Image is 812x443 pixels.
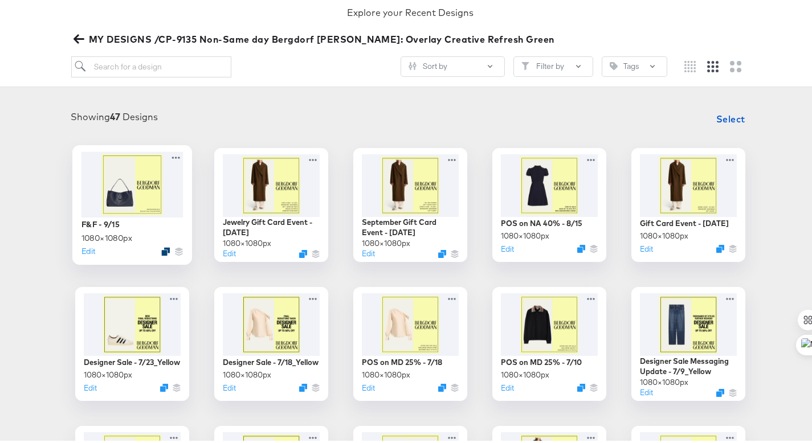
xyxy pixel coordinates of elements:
[716,243,724,251] svg: Duplicate
[223,355,319,366] div: Designer Sale - 7/18_Yellow
[640,375,688,385] div: 1080 × 1080 px
[72,143,192,262] div: F&F - 9/151080×1080pxEditDuplicate
[84,367,132,378] div: 1080 × 1080 px
[362,355,442,366] div: POS on MD 25% - 7/18
[223,236,271,247] div: 1080 × 1080 px
[362,246,375,257] button: Edit
[161,245,170,253] svg: Duplicate
[71,108,158,121] div: Showing Designs
[521,60,529,68] svg: Filter
[640,216,729,227] div: Gift Card Event - [DATE]
[75,285,189,399] div: Designer Sale - 7/23_Yellow1080×1080pxEditDuplicate
[353,285,467,399] div: POS on MD 25% - 7/181080×1080pxEditDuplicate
[299,248,307,256] svg: Duplicate
[707,59,719,70] svg: Medium grid
[712,105,750,128] button: Select
[223,367,271,378] div: 1080 × 1080 px
[223,246,236,257] button: Edit
[409,60,417,68] svg: Sliders
[438,382,446,389] svg: Duplicate
[631,285,745,399] div: Designer Sale Messaging Update - 7/9_Yellow1080×1080pxEditDuplicate
[160,382,168,389] svg: Duplicate
[640,241,653,252] button: Edit
[602,54,667,75] button: TagTags
[71,54,232,75] input: Search for a design
[223,380,236,391] button: Edit
[640,228,688,239] div: 1080 × 1080 px
[347,4,474,17] div: Explore your Recent Designs
[492,146,606,260] div: POS on NA 40% - 8/151080×1080pxEditDuplicate
[577,243,585,251] svg: Duplicate
[84,355,180,366] div: Designer Sale - 7/23_Yellow
[353,146,467,260] div: September Gift Card Event - [DATE]1080×1080pxEditDuplicate
[299,382,307,389] svg: Duplicate
[684,59,696,70] svg: Small grid
[362,236,410,247] div: 1080 × 1080 px
[610,60,618,68] svg: Tag
[513,54,593,75] button: FilterFilter by
[501,367,549,378] div: 1080 × 1080 px
[362,367,410,378] div: 1080 × 1080 px
[501,216,582,227] div: POS on NA 40% - 8/15
[84,380,97,391] button: Edit
[362,380,375,391] button: Edit
[438,248,446,256] svg: Duplicate
[577,382,585,389] svg: Duplicate
[111,109,121,120] strong: 47
[214,146,328,260] div: Jewelry Gift Card Event - [DATE]1080×1080pxEditDuplicate
[71,29,559,45] button: MY DESIGNS /CP-9135 Non-Same day Bergdorf [PERSON_NAME]: Overlay Creative Refresh Green
[640,354,737,375] div: Designer Sale Messaging Update - 7/9_Yellow
[501,355,582,366] div: POS on MD 25% - 7/10
[76,29,554,45] span: MY DESIGNS /CP-9135 Non-Same day Bergdorf [PERSON_NAME]: Overlay Creative Refresh Green
[214,285,328,399] div: Designer Sale - 7/18_Yellow1080×1080pxEditDuplicate
[81,216,120,227] div: F&F - 9/15
[716,109,745,125] span: Select
[223,215,320,236] div: Jewelry Gift Card Event - [DATE]
[501,228,549,239] div: 1080 × 1080 px
[81,230,132,241] div: 1080 × 1080 px
[501,380,514,391] button: Edit
[401,54,505,75] button: SlidersSort by
[362,215,459,236] div: September Gift Card Event - [DATE]
[640,385,653,396] button: Edit
[730,59,741,70] svg: Large grid
[81,243,95,254] button: Edit
[501,241,514,252] button: Edit
[631,146,745,260] div: Gift Card Event - [DATE]1080×1080pxEditDuplicate
[492,285,606,399] div: POS on MD 25% - 7/101080×1080pxEditDuplicate
[716,387,724,395] svg: Duplicate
